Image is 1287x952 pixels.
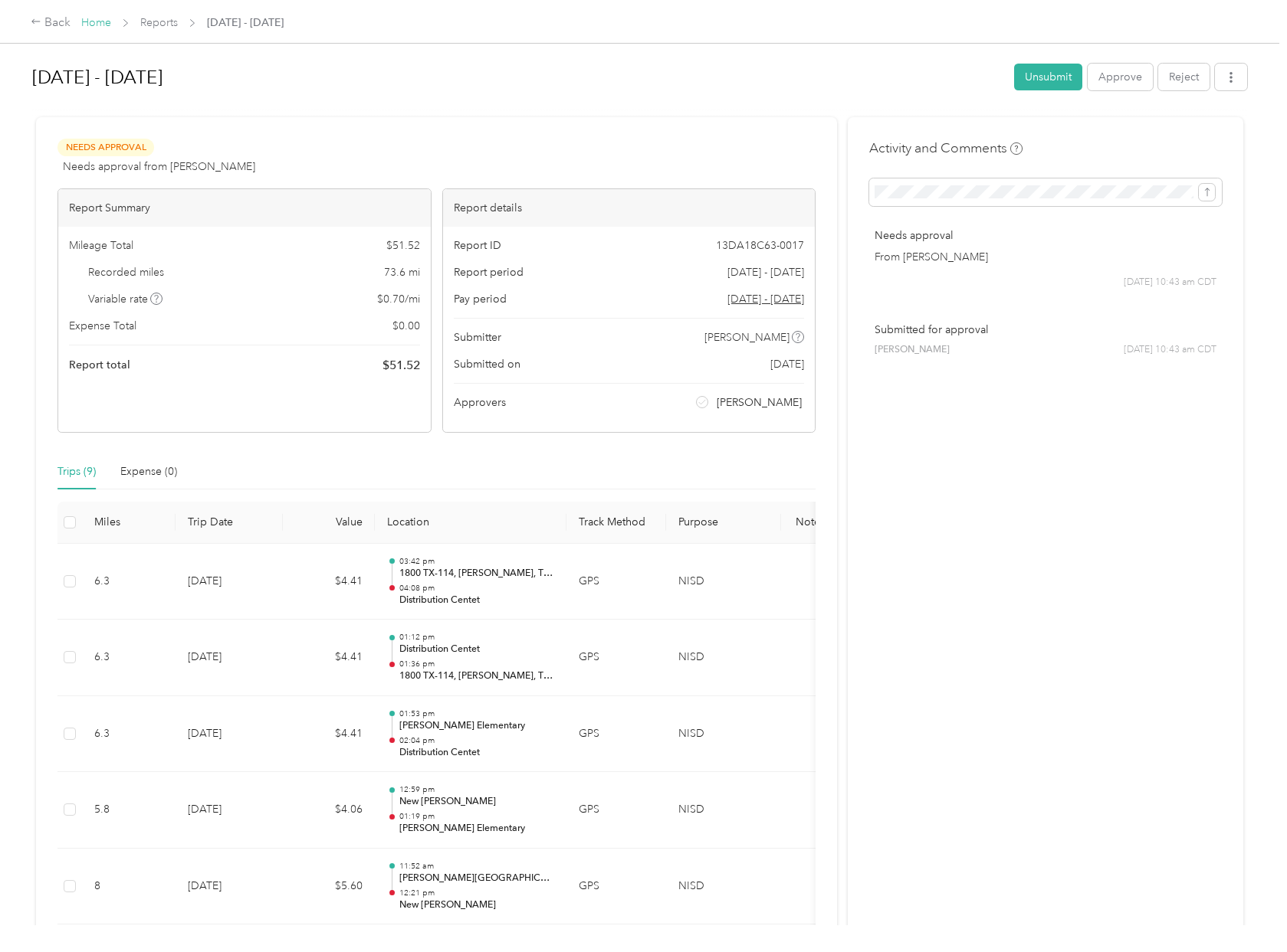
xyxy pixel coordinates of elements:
[375,502,566,544] th: Location
[176,772,283,849] td: [DATE]
[81,16,111,29] a: Home
[207,15,284,31] span: [DATE] - [DATE]
[566,620,666,696] td: GPS
[88,291,163,307] span: Variable rate
[57,139,154,156] span: Needs Approval
[399,872,554,885] p: [PERSON_NAME][GEOGRAPHIC_DATA]
[704,329,790,345] span: [PERSON_NAME]
[399,669,554,683] p: 1800 TX-114, [PERSON_NAME], TX 76247, [GEOGRAPHIC_DATA]
[140,16,178,29] a: Reports
[399,888,554,898] p: 12:21 pm
[82,502,176,544] th: Miles
[399,822,554,836] p: [PERSON_NAME] Elementary
[120,463,177,480] div: Expense (0)
[443,189,816,227] div: Report details
[63,159,255,175] span: Needs approval from [PERSON_NAME]
[377,291,420,307] span: $ 0.70 / mi
[399,811,554,822] p: 01:19 pm
[386,237,420,254] span: $ 51.52
[1201,866,1287,952] iframe: Everlance-gr Chat Button Frame
[88,264,164,280] span: Recorded miles
[717,394,802,411] span: [PERSON_NAME]
[392,318,420,334] span: $ 0.00
[382,356,420,375] span: $ 51.52
[666,620,781,696] td: NISD
[399,583,554,594] p: 04:08 pm
[82,772,176,849] td: 5.8
[399,746,554,760] p: Distribution Centet
[283,772,375,849] td: $4.06
[399,861,554,872] p: 11:52 am
[666,502,781,544] th: Purpose
[666,772,781,849] td: NISD
[666,544,781,620] td: NISD
[770,356,804,372] span: [DATE]
[82,544,176,620] td: 6.3
[869,139,1023,158] h4: Activity and Comments
[666,696,781,773] td: NISD
[69,357,130,373] span: Report total
[399,784,554,795] p: 12:59 pm
[283,696,375,773] td: $4.41
[1124,343,1216,357] span: [DATE] 10:43 am CDT
[399,643,554,656] p: Distribution Centet
[399,719,554,733] p: [PERSON_NAME] Elementary
[875,322,1216,338] p: Submitted for approval
[1124,276,1216,290] span: [DATE] 10:43 am CDT
[781,502,839,544] th: Notes
[69,237,133,254] span: Mileage Total
[666,849,781,925] td: NISD
[176,696,283,773] td: [DATE]
[69,318,136,334] span: Expense Total
[399,594,554,607] p: Distribution Centet
[716,237,804,254] span: 13DA18C63-0017
[875,249,1216,265] p: From [PERSON_NAME]
[283,620,375,696] td: $4.41
[875,227,1216,244] p: Needs approval
[283,502,375,544] th: Value
[82,849,176,925] td: 8
[399,708,554,719] p: 01:53 pm
[57,463,96,480] div: Trips (9)
[1088,64,1153,90] button: Approve
[727,264,804,280] span: [DATE] - [DATE]
[454,264,524,280] span: Report period
[32,59,1003,96] h1: Aug 1 - 31, 2025
[176,620,283,696] td: [DATE]
[1014,64,1082,90] button: Unsubmit
[399,632,554,643] p: 01:12 pm
[454,237,501,254] span: Report ID
[82,620,176,696] td: 6.3
[875,343,950,357] span: [PERSON_NAME]
[454,356,520,372] span: Submitted on
[399,795,554,809] p: New [PERSON_NAME]
[566,544,666,620] td: GPS
[283,849,375,925] td: $5.60
[1158,64,1210,90] button: Reject
[176,502,283,544] th: Trip Date
[566,502,666,544] th: Track Method
[566,772,666,849] td: GPS
[399,735,554,746] p: 02:04 pm
[58,189,431,227] div: Report Summary
[399,556,554,567] p: 03:42 pm
[566,849,666,925] td: GPS
[82,696,176,773] td: 6.3
[399,898,554,912] p: New [PERSON_NAME]
[384,264,420,280] span: 73.6 mi
[176,544,283,620] td: [DATE]
[399,567,554,581] p: 1800 TX-114, [PERSON_NAME], TX 76247, [GEOGRAPHIC_DATA]
[31,14,71,32] div: Back
[454,291,507,307] span: Pay period
[727,291,804,307] span: Go to pay period
[399,659,554,669] p: 01:36 pm
[176,849,283,925] td: [DATE]
[454,329,501,345] span: Submitter
[454,394,506,411] span: Approvers
[283,544,375,620] td: $4.41
[566,696,666,773] td: GPS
